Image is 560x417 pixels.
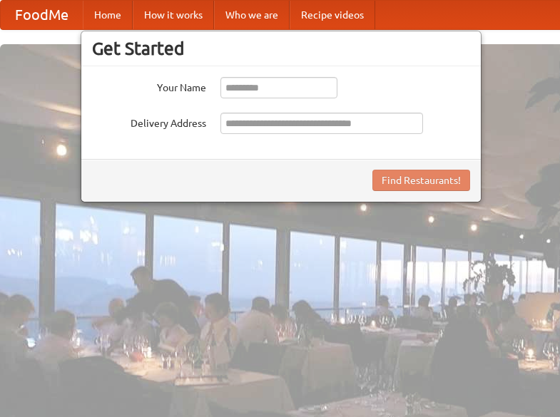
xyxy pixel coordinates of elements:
[92,77,206,95] label: Your Name
[83,1,133,29] a: Home
[1,1,83,29] a: FoodMe
[290,1,375,29] a: Recipe videos
[92,113,206,130] label: Delivery Address
[133,1,214,29] a: How it works
[214,1,290,29] a: Who we are
[372,170,470,191] button: Find Restaurants!
[92,38,470,59] h3: Get Started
